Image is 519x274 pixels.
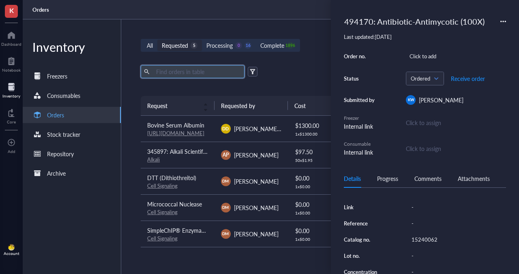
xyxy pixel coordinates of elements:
[2,81,20,98] a: Inventory
[295,132,328,136] div: 1 x $ 1300.00
[147,41,153,50] div: All
[222,204,229,210] span: DM
[295,200,328,209] div: $ 0.00
[408,250,506,261] div: -
[147,121,204,129] span: Bovine Serum Albumin
[458,174,490,183] div: Attachments
[344,96,376,104] div: Submitted by
[344,140,376,148] div: Consumable
[147,101,198,110] span: Request
[47,149,74,158] div: Repository
[32,6,51,13] a: Orders
[2,93,20,98] div: Inventory
[450,72,485,85] button: Receive order
[147,147,457,155] span: 345897: Alkali Scientific™ 2" Cardboard Freezer Boxes with Drain Holes - Water and Ice Resistant ...
[344,220,385,227] div: Reference
[411,75,438,82] span: Ordered
[295,184,328,189] div: 1 x $ 0.00
[234,204,279,212] span: [PERSON_NAME]
[344,75,376,82] div: Status
[222,178,229,184] span: DM
[153,66,241,78] input: Find orders in table
[377,174,398,183] div: Progress
[222,125,229,132] span: DD
[408,234,506,245] div: 15240062
[7,119,16,124] div: Core
[344,252,385,259] div: Lot no.
[8,149,15,154] div: Add
[23,126,121,142] a: Stock tracker
[222,231,229,236] span: DM
[141,39,300,52] div: segmented control
[147,129,204,137] a: [URL][DOMAIN_NAME]
[406,144,506,153] div: Click to assign
[162,41,188,50] div: Requested
[295,121,328,130] div: $ 1300.00
[141,96,214,115] th: Request
[47,110,64,119] div: Orders
[408,202,506,213] div: -
[234,125,338,133] span: [PERSON_NAME] de la [PERSON_NAME]
[295,174,328,183] div: $ 0.00
[1,42,21,47] div: Dashboard
[234,230,279,238] span: [PERSON_NAME]
[451,75,485,82] span: Receive order
[47,91,80,100] div: Consumables
[23,107,121,123] a: Orders
[235,42,242,49] div: 0
[406,118,506,127] div: Click to assign
[147,174,196,182] span: DTT (Dithiothreitol)
[223,151,229,159] span: AP
[344,122,376,131] div: Internal link
[4,251,19,256] div: Account
[344,33,506,40] div: Last updated: [DATE]
[147,226,267,234] span: SimpleChIP® Enzymatic Cell Lysis Buffers A & B
[23,68,121,84] a: Freezers
[419,96,463,104] span: [PERSON_NAME]
[23,165,121,181] a: Archive
[147,155,160,163] a: Alkali
[1,29,21,47] a: Dashboard
[295,226,328,235] div: $ 0.00
[47,72,67,81] div: Freezers
[414,174,442,183] div: Comments
[295,158,328,163] div: 50 x $ 1.95
[344,148,376,157] div: Internal link
[344,53,376,60] div: Order no.
[234,177,279,185] span: [PERSON_NAME]
[191,42,197,49] div: 5
[8,244,15,251] img: da48f3c6-a43e-4a2d-aade-5eac0d93827f.jpeg
[406,51,506,62] div: Click to add
[47,130,80,139] div: Stock tracker
[287,42,294,49] div: 1896
[260,41,284,50] div: Complete
[214,96,288,115] th: Requested by
[288,96,335,115] th: Cost
[234,151,279,159] span: [PERSON_NAME]
[23,87,121,104] a: Consumables
[344,204,385,211] div: Link
[2,68,21,72] div: Notebook
[244,42,251,49] div: 16
[408,218,506,229] div: -
[344,115,376,122] div: Freezer
[147,182,178,189] a: Cell Signaling
[344,236,385,243] div: Catalog no.
[47,169,66,178] div: Archive
[206,41,233,50] div: Processing
[295,147,328,156] div: $ 97.50
[23,146,121,162] a: Repository
[2,55,21,72] a: Notebook
[341,13,488,30] div: 494170: Antibiotic-Antimycotic (100X)
[295,210,328,215] div: 1 x $ 0.00
[7,106,16,124] a: Core
[23,39,121,55] div: Inventory
[147,208,178,216] a: Cell Signaling
[147,200,202,208] span: Micrococcal Nuclease
[344,174,361,183] div: Details
[9,5,14,15] span: K
[147,234,178,242] a: Cell Signaling
[407,97,414,103] span: KW
[295,237,328,242] div: 1 x $ 0.00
